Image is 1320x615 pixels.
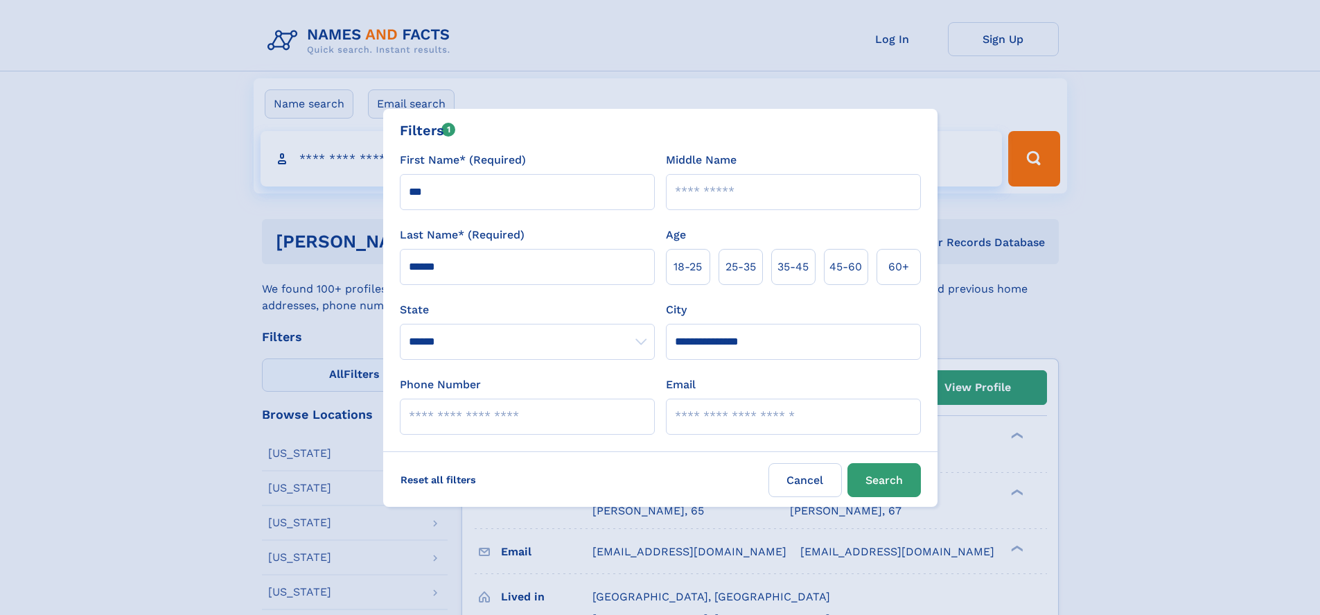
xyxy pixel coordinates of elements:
label: State [400,302,655,318]
label: Phone Number [400,376,481,393]
label: City [666,302,687,318]
span: 60+ [888,259,909,275]
label: Reset all filters [391,463,485,496]
span: 25‑35 [725,259,756,275]
label: Email [666,376,696,393]
div: Filters [400,120,456,141]
button: Search [847,463,921,497]
label: Cancel [768,463,842,497]
label: First Name* (Required) [400,152,526,168]
span: 35‑45 [777,259,809,275]
label: Last Name* (Required) [400,227,525,243]
span: 45‑60 [829,259,862,275]
span: 18‑25 [674,259,702,275]
label: Middle Name [666,152,737,168]
label: Age [666,227,686,243]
